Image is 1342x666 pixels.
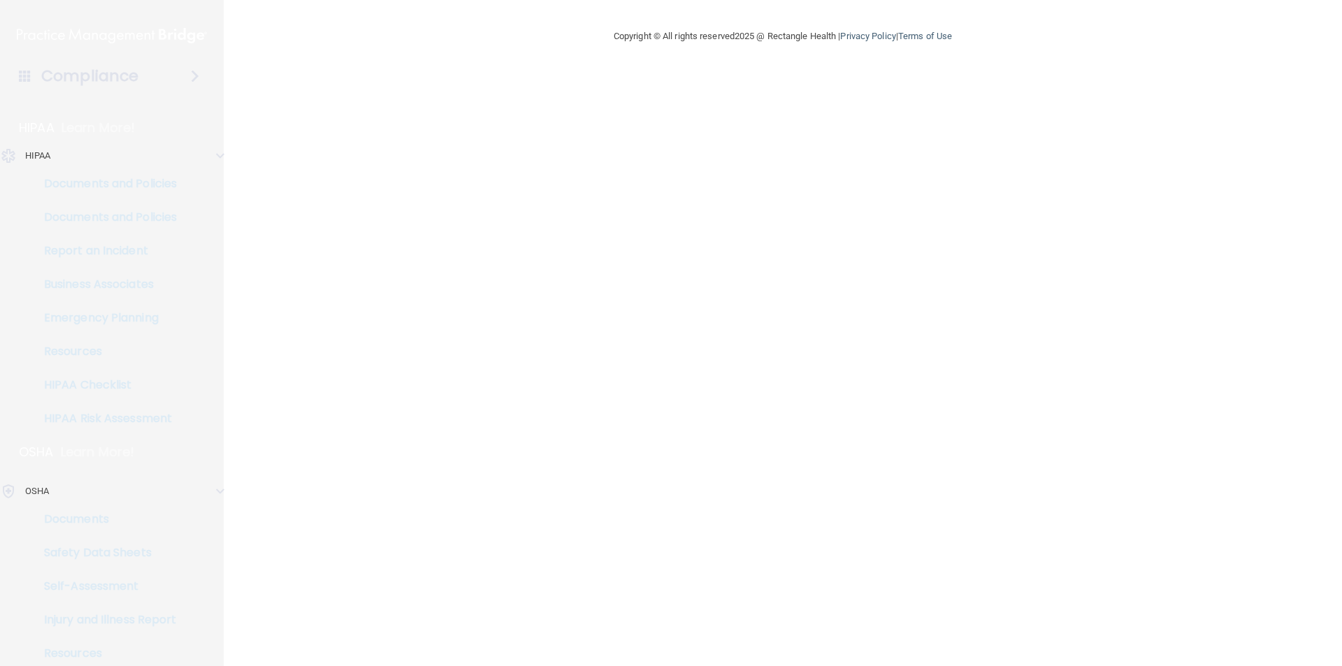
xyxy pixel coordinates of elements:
[61,444,135,461] p: Learn More!
[19,444,54,461] p: OSHA
[25,483,49,500] p: OSHA
[528,14,1038,59] div: Copyright © All rights reserved 2025 @ Rectangle Health | |
[9,412,200,426] p: HIPAA Risk Assessment
[9,646,200,660] p: Resources
[9,546,200,560] p: Safety Data Sheets
[25,147,51,164] p: HIPAA
[9,244,200,258] p: Report an Incident
[9,512,200,526] p: Documents
[17,22,207,50] img: PMB logo
[9,345,200,359] p: Resources
[9,378,200,392] p: HIPAA Checklist
[898,31,952,41] a: Terms of Use
[9,177,200,191] p: Documents and Policies
[62,120,136,136] p: Learn More!
[9,579,200,593] p: Self-Assessment
[19,120,55,136] p: HIPAA
[9,311,200,325] p: Emergency Planning
[9,210,200,224] p: Documents and Policies
[9,277,200,291] p: Business Associates
[840,31,895,41] a: Privacy Policy
[41,66,138,86] h4: Compliance
[9,613,200,627] p: Injury and Illness Report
